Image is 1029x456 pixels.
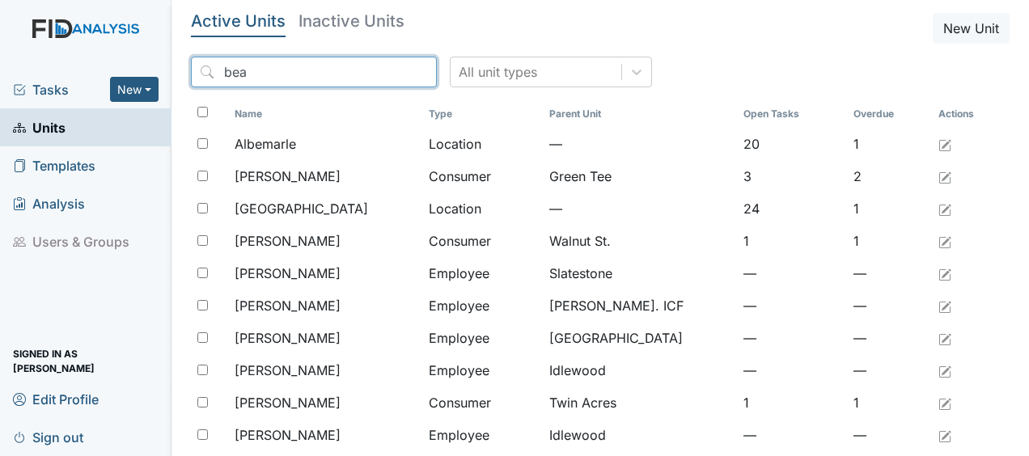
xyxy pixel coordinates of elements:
[737,225,847,257] td: 1
[847,289,933,322] td: —
[847,225,933,257] td: 1
[737,192,847,225] td: 24
[847,257,933,289] td: —
[847,419,933,451] td: —
[13,115,66,140] span: Units
[737,160,847,192] td: 3
[543,386,737,419] td: Twin Acres
[938,361,951,380] a: Edit
[422,160,543,192] td: Consumer
[737,354,847,386] td: —
[938,231,951,251] a: Edit
[13,424,83,450] span: Sign out
[228,100,422,128] th: Toggle SortBy
[938,425,951,445] a: Edit
[235,296,341,315] span: [PERSON_NAME]
[938,167,951,186] a: Edit
[422,128,543,160] td: Location
[737,289,847,322] td: —
[543,192,737,225] td: —
[737,257,847,289] td: —
[543,322,737,354] td: [GEOGRAPHIC_DATA]
[235,361,341,380] span: [PERSON_NAME]
[847,100,933,128] th: Toggle SortBy
[422,354,543,386] td: Employee
[543,289,737,322] td: [PERSON_NAME]. ICF
[543,419,737,451] td: Idlewood
[938,296,951,315] a: Edit
[543,128,737,160] td: —
[847,354,933,386] td: —
[938,328,951,348] a: Edit
[543,354,737,386] td: Idlewood
[235,134,296,154] span: Albemarle
[422,257,543,289] td: Employee
[459,62,537,82] div: All unit types
[422,419,543,451] td: Employee
[191,13,286,29] h5: Active Units
[737,419,847,451] td: —
[847,160,933,192] td: 2
[299,13,404,29] h5: Inactive Units
[938,393,951,412] a: Edit
[235,199,368,218] span: [GEOGRAPHIC_DATA]
[13,348,159,374] span: Signed in as [PERSON_NAME]
[737,128,847,160] td: 20
[847,386,933,419] td: 1
[235,167,341,186] span: [PERSON_NAME]
[422,225,543,257] td: Consumer
[13,80,110,99] a: Tasks
[543,100,737,128] th: Toggle SortBy
[235,264,341,283] span: [PERSON_NAME]
[197,107,208,117] input: Toggle All Rows Selected
[737,100,847,128] th: Toggle SortBy
[543,225,737,257] td: Walnut St.
[422,289,543,322] td: Employee
[938,134,951,154] a: Edit
[847,128,933,160] td: 1
[933,13,1010,44] button: New Unit
[235,393,341,412] span: [PERSON_NAME]
[422,192,543,225] td: Location
[847,322,933,354] td: —
[235,328,341,348] span: [PERSON_NAME]
[543,257,737,289] td: Slatestone
[543,160,737,192] td: Green Tee
[13,153,95,178] span: Templates
[13,191,85,216] span: Analysis
[235,425,341,445] span: [PERSON_NAME]
[932,100,1010,128] th: Actions
[938,199,951,218] a: Edit
[235,231,341,251] span: [PERSON_NAME]
[422,322,543,354] td: Employee
[422,386,543,419] td: Consumer
[737,322,847,354] td: —
[422,100,543,128] th: Toggle SortBy
[110,77,159,102] button: New
[13,386,99,412] span: Edit Profile
[191,57,437,87] input: Search...
[938,264,951,283] a: Edit
[847,192,933,225] td: 1
[737,386,847,419] td: 1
